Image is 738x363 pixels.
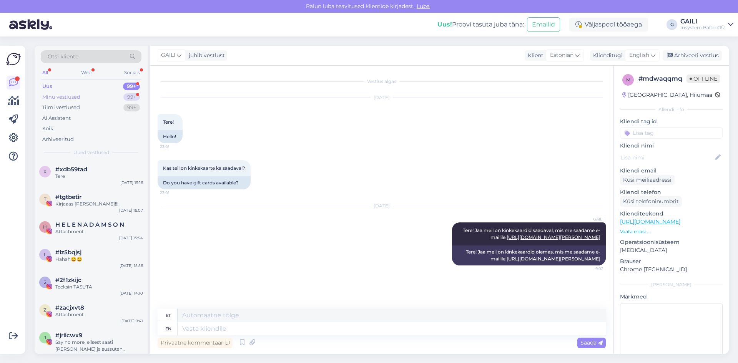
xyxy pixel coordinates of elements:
[119,235,143,241] div: [DATE] 15:54
[119,207,143,213] div: [DATE] 18:07
[123,93,140,101] div: 99+
[121,318,143,324] div: [DATE] 9:41
[620,175,675,185] div: Küsi meiliaadressi
[452,245,606,265] div: Tere! Jaa meil on kinkekaardid olemas, mis me saadame e-mailile.
[186,51,225,60] div: juhib vestlust
[437,20,524,29] div: Proovi tasuta juba täna:
[120,180,143,186] div: [DATE] 15:16
[123,83,140,90] div: 99+
[680,18,733,31] a: GAILIInsystem Baltic OÜ
[123,104,140,111] div: 99+
[158,130,183,143] div: Hello!
[626,77,630,83] span: m
[6,52,21,66] img: Askly Logo
[620,142,723,150] p: Kliendi nimi
[41,68,50,78] div: All
[158,176,251,189] div: Do you have gift cards available?
[55,311,143,318] div: Attachment
[620,281,723,288] div: [PERSON_NAME]
[161,51,175,60] span: GAILI
[575,266,603,272] span: 9:02
[158,202,606,209] div: [DATE]
[120,290,143,296] div: [DATE] 14:10
[55,201,143,207] div: Kirjaaas [PERSON_NAME]!!!!
[620,118,723,126] p: Kliendi tag'id
[55,304,84,311] span: #zacjxvt8
[43,307,47,313] span: z
[663,50,722,61] div: Arhiveeri vestlus
[160,144,189,149] span: 23:01
[166,309,171,322] div: et
[55,166,87,173] span: #xdb59tad
[73,149,109,156] span: Uued vestlused
[580,339,603,346] span: Saada
[575,216,603,222] span: GAILI
[686,75,720,83] span: Offline
[42,136,74,143] div: Arhiveeritud
[55,332,82,339] span: #jriicwx9
[55,194,81,201] span: #tgtbetir
[44,196,47,202] span: t
[158,78,606,85] div: Vestlus algas
[42,125,53,133] div: Kõik
[44,279,47,285] span: 2
[158,338,233,348] div: Privaatne kommentaar
[43,169,47,174] span: x
[620,228,723,235] p: Vaata edasi ...
[158,94,606,101] div: [DATE]
[119,353,143,358] div: [DATE] 16:00
[55,283,143,290] div: Teeksin TASUTA
[507,256,600,262] a: [URL][DOMAIN_NAME][PERSON_NAME]
[160,190,189,196] span: 23:01
[163,119,174,125] span: Tere!
[42,83,52,90] div: Uus
[55,221,124,228] span: H E L E N A D A M S O N
[165,322,171,335] div: en
[437,21,452,28] b: Uus!
[620,257,723,265] p: Brauser
[44,335,46,340] span: j
[44,252,47,257] span: l
[550,51,573,60] span: Estonian
[620,218,680,225] a: [URL][DOMAIN_NAME]
[680,18,725,25] div: GAILI
[163,165,245,171] span: Kas teil on kinkekaarte ka saadaval?
[48,53,78,61] span: Otsi kliente
[620,210,723,218] p: Klienditeekond
[55,277,81,283] span: #2f1zkijc
[55,173,143,180] div: Tere
[629,51,649,60] span: English
[527,17,560,32] button: Emailid
[507,234,600,240] a: [URL][DOMAIN_NAME][PERSON_NAME]
[620,238,723,246] p: Operatsioonisüsteem
[620,265,723,273] p: Chrome [TECHNICAL_ID]
[55,256,143,263] div: Hahah😄😄
[667,19,677,30] div: G
[42,114,71,122] div: AI Assistent
[620,167,723,175] p: Kliendi email
[55,339,143,353] div: Say no more, eilsest saati [PERSON_NAME] ja sussutan [PERSON_NAME] abikaasa valgele särgile [PERS...
[620,127,723,139] input: Lisa tag
[622,91,712,99] div: [GEOGRAPHIC_DATA], Hiiumaa
[620,153,714,162] input: Lisa nimi
[590,51,623,60] div: Klienditugi
[55,249,81,256] span: #lz5bqjsj
[620,196,682,207] div: Küsi telefoninumbrit
[42,104,80,111] div: Tiimi vestlused
[123,68,141,78] div: Socials
[620,106,723,113] div: Kliendi info
[569,18,648,31] div: Väljaspool tööaega
[55,228,143,235] div: Attachment
[43,224,47,230] span: H
[80,68,93,78] div: Web
[638,74,686,83] div: # mdwaqqmq
[414,3,432,10] span: Luba
[620,246,723,254] p: [MEDICAL_DATA]
[42,93,80,101] div: Minu vestlused
[525,51,544,60] div: Klient
[463,227,600,240] span: Tere! Jaa meil on kinkekaardid saadaval, mis me saadame e-mailile.
[620,188,723,196] p: Kliendi telefon
[120,263,143,269] div: [DATE] 15:56
[680,25,725,31] div: Insystem Baltic OÜ
[620,293,723,301] p: Märkmed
